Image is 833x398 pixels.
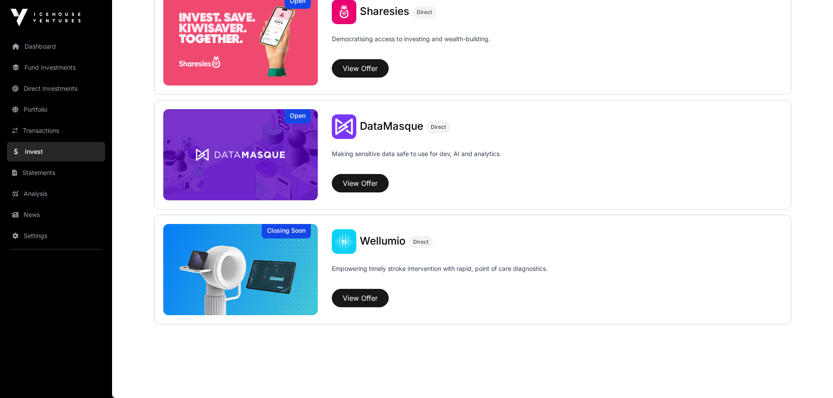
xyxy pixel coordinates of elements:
[7,100,105,119] a: Portfolio
[431,124,446,131] span: Direct
[7,37,105,56] a: Dashboard
[332,174,389,192] button: View Offer
[413,238,429,245] span: Direct
[332,229,356,254] img: Wellumio
[332,264,548,285] p: Empowering timely stroke intervention with rapid, point of care diagnostics.
[7,58,105,77] a: Fund Investments
[7,226,105,245] a: Settings
[360,235,406,247] span: Wellumio
[262,224,311,238] div: Closing Soon
[360,6,409,18] a: Sharesies
[332,149,501,171] p: Making sensitive data safe to use for dev, AI and analytics.
[360,121,423,132] a: DataMasque
[7,142,105,161] a: Invest
[332,59,389,78] button: View Offer
[285,109,311,124] div: Open
[417,9,432,16] span: Direct
[7,163,105,182] a: Statements
[7,121,105,140] a: Transactions
[332,114,356,139] img: DataMasque
[163,224,318,315] a: WellumioClosing Soon
[11,9,81,26] img: Icehouse Ventures Logo
[7,79,105,98] a: Direct Investments
[163,224,318,315] img: Wellumio
[789,356,833,398] iframe: Chat Widget
[163,109,318,200] img: DataMasque
[360,120,423,132] span: DataMasque
[332,35,490,56] p: Democratising access to investing and wealth-building.
[7,205,105,224] a: News
[163,109,318,200] a: DataMasqueOpen
[7,184,105,203] a: Analysis
[360,5,409,18] span: Sharesies
[332,289,389,307] button: View Offer
[360,236,406,247] a: Wellumio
